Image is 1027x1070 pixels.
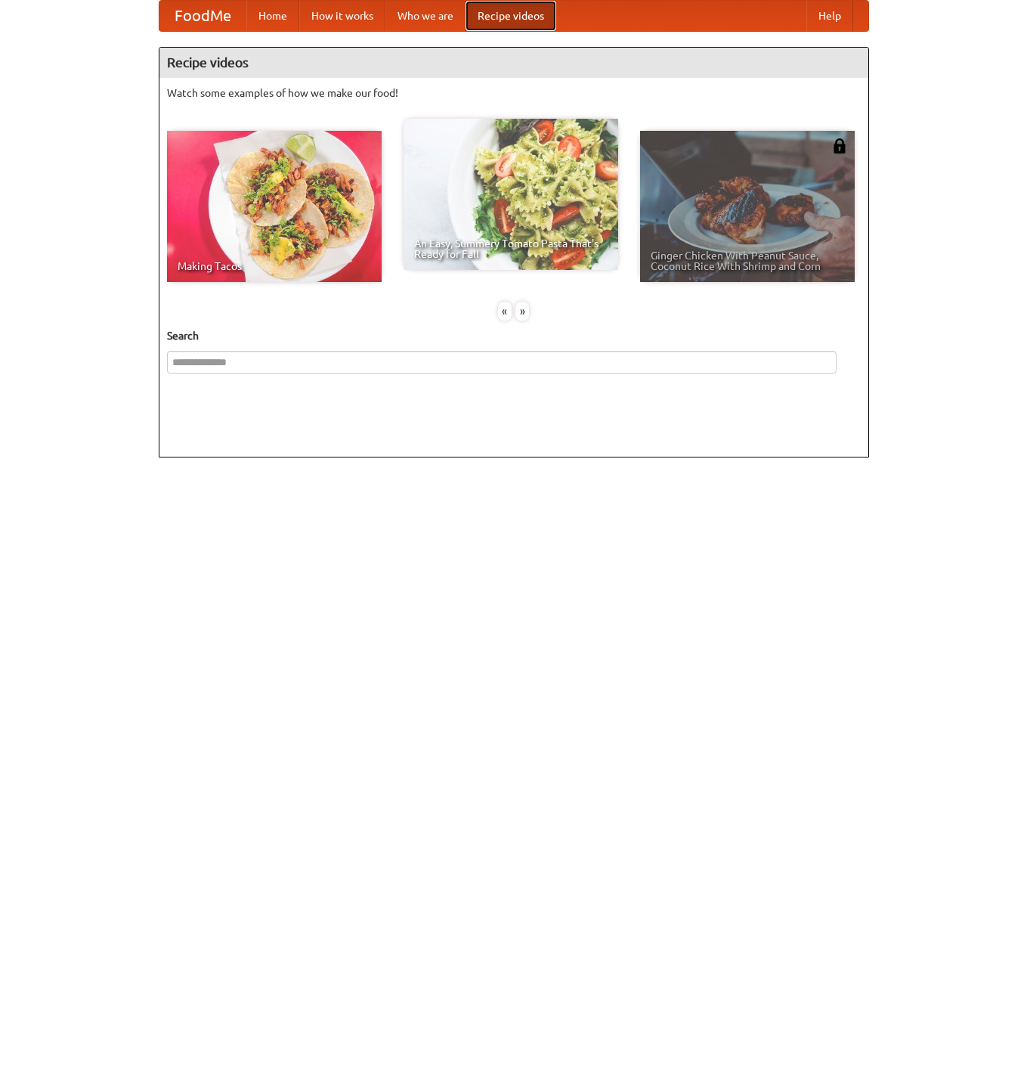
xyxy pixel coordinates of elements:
span: Making Tacos [178,261,371,271]
a: Help [806,1,853,31]
a: An Easy, Summery Tomato Pasta That's Ready for Fall [404,119,618,270]
a: FoodMe [159,1,246,31]
a: Making Tacos [167,131,382,282]
h5: Search [167,328,861,343]
div: » [515,302,529,321]
a: Recipe videos [466,1,556,31]
div: « [498,302,512,321]
a: Who we are [385,1,466,31]
h4: Recipe videos [159,48,868,78]
p: Watch some examples of how we make our food! [167,85,861,101]
span: An Easy, Summery Tomato Pasta That's Ready for Fall [414,238,608,259]
a: Home [246,1,299,31]
a: How it works [299,1,385,31]
img: 483408.png [832,138,847,154]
